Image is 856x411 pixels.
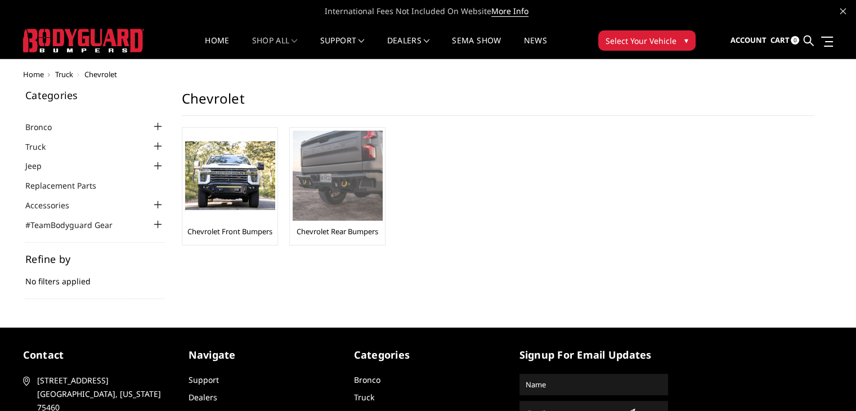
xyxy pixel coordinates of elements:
[84,69,117,79] span: Chevrolet
[25,219,127,231] a: #TeamBodyguard Gear
[23,347,172,363] h5: contact
[189,392,217,403] a: Dealers
[770,25,799,56] a: Cart 0
[25,254,165,264] h5: Refine by
[23,29,144,52] img: BODYGUARD BUMPERS
[187,226,272,236] a: Chevrolet Front Bumpers
[25,121,66,133] a: Bronco
[23,69,44,79] a: Home
[354,392,374,403] a: Truck
[452,37,501,59] a: SEMA Show
[25,254,165,299] div: No filters applied
[55,69,73,79] a: Truck
[684,34,688,46] span: ▾
[598,30,696,51] button: Select Your Vehicle
[189,374,219,385] a: Support
[491,6,528,17] a: More Info
[770,35,789,45] span: Cart
[606,35,676,47] span: Select Your Vehicle
[182,90,814,116] h1: Chevrolet
[252,37,298,59] a: shop all
[730,25,766,56] a: Account
[297,226,378,236] a: Chevrolet Rear Bumpers
[25,160,56,172] a: Jeep
[25,199,83,211] a: Accessories
[791,36,799,44] span: 0
[387,37,430,59] a: Dealers
[354,347,503,363] h5: Categories
[523,37,546,59] a: News
[519,347,668,363] h5: signup for email updates
[320,37,365,59] a: Support
[521,376,666,394] input: Name
[730,35,766,45] span: Account
[25,141,60,153] a: Truck
[205,37,229,59] a: Home
[354,374,380,385] a: Bronco
[25,90,165,100] h5: Categories
[189,347,337,363] h5: Navigate
[25,180,110,191] a: Replacement Parts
